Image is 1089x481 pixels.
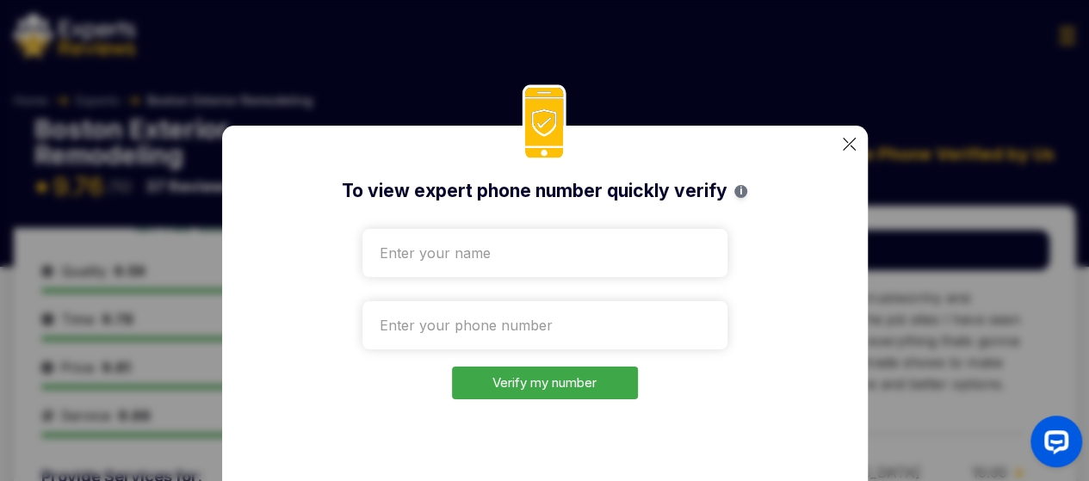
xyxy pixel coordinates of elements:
input: Enter your name [362,229,727,277]
img: categoryImgae [843,138,856,151]
iframe: OpenWidget widget [1017,409,1089,481]
h2: To view expert phone number quickly verify [262,177,828,205]
img: phoneIcon [522,84,566,161]
span: i [734,185,747,198]
input: Enter your phone number [362,301,727,349]
button: Verify my number [452,367,638,400]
